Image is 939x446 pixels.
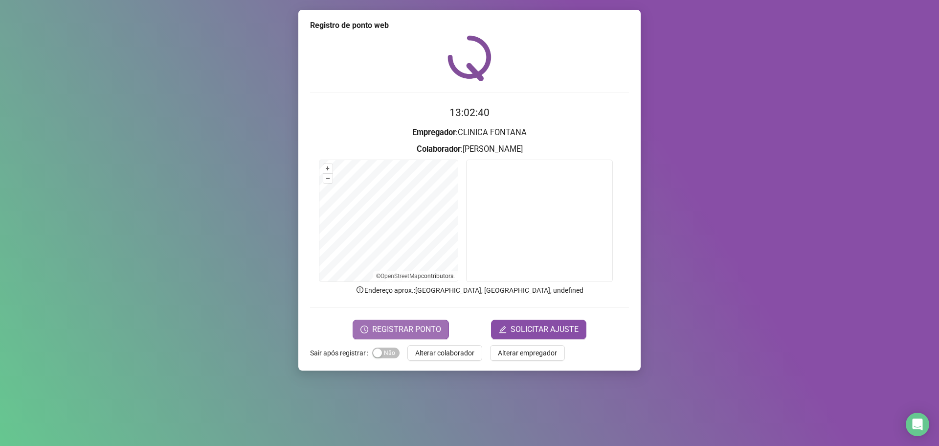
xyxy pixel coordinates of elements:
[372,324,441,335] span: REGISTRAR PONTO
[323,174,333,183] button: –
[310,143,629,156] h3: : [PERSON_NAME]
[906,413,929,436] div: Open Intercom Messenger
[499,326,507,333] span: edit
[511,324,579,335] span: SOLICITAR AJUSTE
[417,144,461,154] strong: Colaborador
[380,273,421,280] a: OpenStreetMap
[407,345,482,361] button: Alterar colaborador
[376,273,455,280] li: © contributors.
[310,345,372,361] label: Sair após registrar
[310,285,629,296] p: Endereço aprox. : [GEOGRAPHIC_DATA], [GEOGRAPHIC_DATA], undefined
[360,326,368,333] span: clock-circle
[490,345,565,361] button: Alterar empregador
[310,20,629,31] div: Registro de ponto web
[412,128,456,137] strong: Empregador
[491,320,586,339] button: editSOLICITAR AJUSTE
[447,35,492,81] img: QRPoint
[353,320,449,339] button: REGISTRAR PONTO
[356,285,364,294] span: info-circle
[310,126,629,139] h3: : CLINICA FONTANA
[449,107,490,118] time: 13:02:40
[323,164,333,173] button: +
[498,348,557,358] span: Alterar empregador
[415,348,474,358] span: Alterar colaborador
